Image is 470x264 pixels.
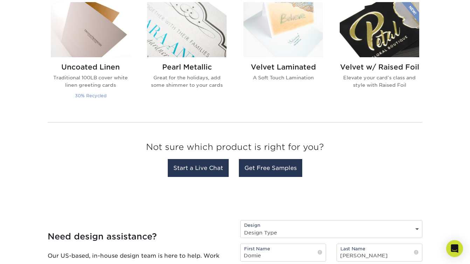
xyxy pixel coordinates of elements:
[75,93,106,98] small: 30% Recycled
[147,2,227,57] img: Pearl Metallic Greeting Cards
[243,2,323,108] a: Velvet Laminated Greeting Cards Velvet Laminated A Soft Touch Lamination
[51,63,130,71] h2: Uncoated Linen
[168,159,229,177] a: Start a Live Chat
[48,137,422,161] h3: Not sure which product is right for you?
[48,232,230,242] h4: Need design assistance?
[340,2,419,108] a: Velvet w/ Raised Foil Greeting Cards Velvet w/ Raised Foil Elevate your card’s class and style wi...
[147,2,227,108] a: Pearl Metallic Greeting Cards Pearl Metallic Great for the holidays, add some shimmer to your cards
[243,2,323,57] img: Velvet Laminated Greeting Cards
[147,74,227,88] p: Great for the holidays, add some shimmer to your cards
[446,240,463,257] div: Open Intercom Messenger
[340,2,419,57] img: Velvet w/ Raised Foil Greeting Cards
[239,159,302,177] a: Get Free Samples
[51,2,130,108] a: Uncoated Linen Greeting Cards Uncoated Linen Traditional 100LB cover white linen greeting cards 3...
[340,74,419,88] p: Elevate your card’s class and style with Raised Foil
[402,2,419,23] img: New Product
[2,243,60,262] iframe: Google Customer Reviews
[243,74,323,81] p: A Soft Touch Lamination
[340,63,419,71] h2: Velvet w/ Raised Foil
[51,74,130,88] p: Traditional 100LB cover white linen greeting cards
[243,63,323,71] h2: Velvet Laminated
[51,2,130,57] img: Uncoated Linen Greeting Cards
[147,63,227,71] h2: Pearl Metallic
